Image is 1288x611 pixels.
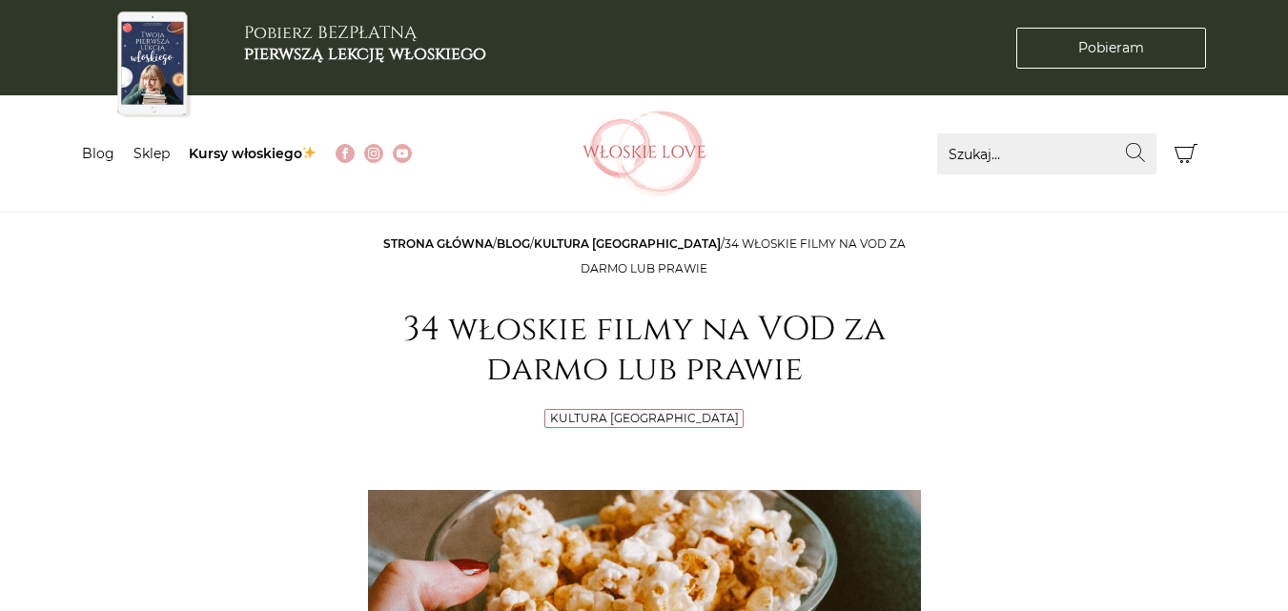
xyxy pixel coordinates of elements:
img: Włoskielove [583,111,706,196]
h3: Pobierz BEZPŁATNĄ [244,23,486,64]
a: Kultura [GEOGRAPHIC_DATA] [550,411,739,425]
a: Blog [82,145,114,162]
a: Kultura [GEOGRAPHIC_DATA] [534,236,721,251]
img: ✨ [302,146,316,159]
span: 34 włoskie filmy na VOD za darmo lub prawie [581,236,906,275]
a: Pobieram [1016,28,1206,69]
span: / / / [383,236,906,275]
input: Szukaj... [937,133,1156,174]
a: Sklep [133,145,170,162]
a: Blog [497,236,530,251]
a: Strona główna [383,236,493,251]
button: Koszyk [1166,133,1207,174]
span: Pobieram [1078,38,1144,58]
a: Kursy włoskiego [189,145,317,162]
b: pierwszą lekcję włoskiego [244,42,486,66]
h1: 34 włoskie filmy na VOD za darmo lub prawie [368,310,921,390]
